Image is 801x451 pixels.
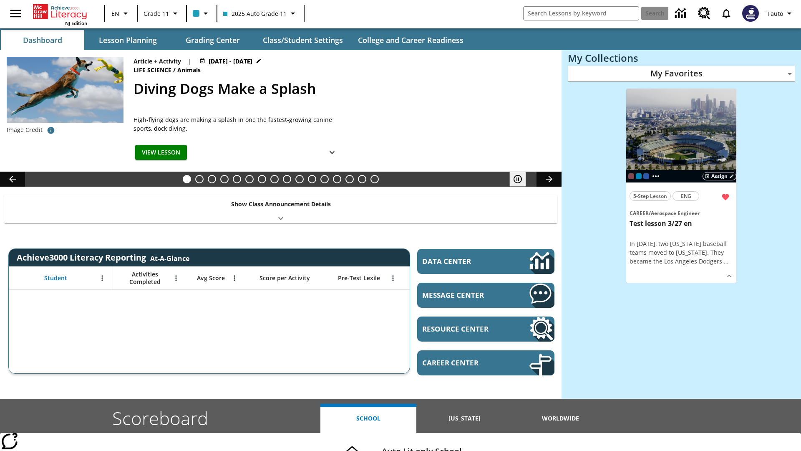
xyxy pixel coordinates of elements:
[345,175,354,183] button: Slide 14 Hooray for Constitution Day!
[524,7,639,20] input: search field
[33,3,87,26] div: Home
[509,172,526,187] button: Pause
[173,66,176,74] span: /
[195,175,204,183] button: Slide 2 Do You Want Fries With That?
[86,30,169,50] button: Lesson Planning
[171,30,254,50] button: Grading Center
[417,317,554,342] a: Resource Center, Will open in new tab
[220,6,301,21] button: Class: 2025 Auto Grade 11, Select your class
[333,175,341,183] button: Slide 13 Between Two Worlds
[626,89,736,284] div: lesson details
[417,283,554,308] a: Message Center
[568,66,795,82] div: My Favorites
[231,200,331,208] p: Show Class Announcement Details
[245,175,254,183] button: Slide 6 Solar Power to the People
[150,252,189,263] div: At-A-Glance
[320,175,329,183] button: Slide 12 Career Lesson
[422,256,501,266] span: Data Center
[649,210,651,217] span: /
[651,171,661,181] button: Show more classes
[96,272,108,284] button: Open Menu
[737,3,764,24] button: Select a new avatar
[723,270,736,282] button: Show Details
[643,173,649,179] div: OL 2025 Auto Grade 7
[270,175,279,183] button: Slide 8 Fashion Forward in Ancient Rome
[628,173,634,179] div: OL 2025 Auto Grade 12
[117,271,172,286] span: Activities Completed
[111,9,119,18] span: EN
[295,175,304,183] button: Slide 10 Mixed Practice: Citing Evidence
[223,9,287,18] span: 2025 Auto Grade 11
[338,274,380,282] span: Pre-Test Lexile
[133,78,552,99] h2: Diving Dogs Make a Splash
[422,290,504,300] span: Message Center
[513,404,609,433] button: Worldwide
[358,175,366,183] button: Slide 15 Point of View
[320,404,416,433] button: School
[4,195,557,223] div: Show Class Announcement Details
[308,175,316,183] button: Slide 11 Pre-release lesson
[256,30,350,50] button: Class/Student Settings
[715,3,737,24] a: Notifications
[188,57,191,66] span: |
[537,172,562,187] button: Lesson carousel, Next
[7,126,43,134] p: Image Credit
[133,66,173,75] span: Life Science
[283,175,291,183] button: Slide 9 The Invasion of the Free CD
[65,20,87,26] span: NJ Edition
[133,115,342,133] div: High-flying dogs are making a splash in one the fastest-growing canine sports, dock diving.
[742,5,759,22] img: Avatar
[228,272,241,284] button: Open Menu
[351,30,470,50] button: College and Career Readiness
[177,66,202,75] span: Animals
[630,219,733,228] h3: Test lesson 3/27 en
[209,57,252,66] span: [DATE] - [DATE]
[422,358,504,367] span: Career Center
[258,175,266,183] button: Slide 7 Attack of the Terrifying Tomatoes
[711,172,728,180] span: Assign
[416,404,512,433] button: [US_STATE]
[259,274,310,282] span: Score per Activity
[189,6,214,21] button: Class color is light blue. Change class color
[568,52,795,64] h3: My Collections
[630,208,733,218] span: Topic: Career/Aerospace Engineer
[140,6,184,21] button: Grade: Grade 11, Select a grade
[670,2,693,25] a: Data Center
[220,175,229,183] button: Slide 4 Cars of the Future?
[370,175,379,183] button: Slide 16 The Constitution's Balancing Act
[108,6,134,21] button: Language: EN, Select a language
[144,9,169,18] span: Grade 11
[724,257,728,265] span: …
[651,210,700,217] span: Aerospace Engineer
[233,175,241,183] button: Slide 5 The Last Homesteaders
[509,172,534,187] div: Pause
[417,249,554,274] a: Data Center
[693,2,715,25] a: Resource Center, Will open in new tab
[133,57,181,66] p: Article + Activity
[1,30,84,50] button: Dashboard
[630,210,649,217] span: Career
[681,192,691,200] span: ENG
[630,239,733,266] div: In [DATE], two [US_STATE] baseball teams moved to [US_STATE]. They became the Los Angeles Dodgers
[3,1,28,26] button: Open side menu
[33,3,87,20] a: Home
[183,175,191,183] button: Slide 1 Diving Dogs Make a Splash
[422,324,504,334] span: Resource Center
[703,172,736,180] button: Assign Choose Dates
[197,274,225,282] span: Avg Score
[630,191,671,201] button: 5-Step Lesson
[764,6,798,21] button: Profile/Settings
[170,272,182,284] button: Open Menu
[636,173,642,179] div: 205 Auto Grade 11
[633,192,667,200] span: 5-Step Lesson
[7,57,123,123] img: A dog is jumping high in the air in an attempt to grab a yellow toy with its mouth.
[387,272,399,284] button: Open Menu
[43,123,59,138] button: Image credit: Gloria Anderson/Alamy Stock Photo
[417,350,554,375] a: Career Center
[44,274,67,282] span: Student
[767,9,783,18] span: Tauto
